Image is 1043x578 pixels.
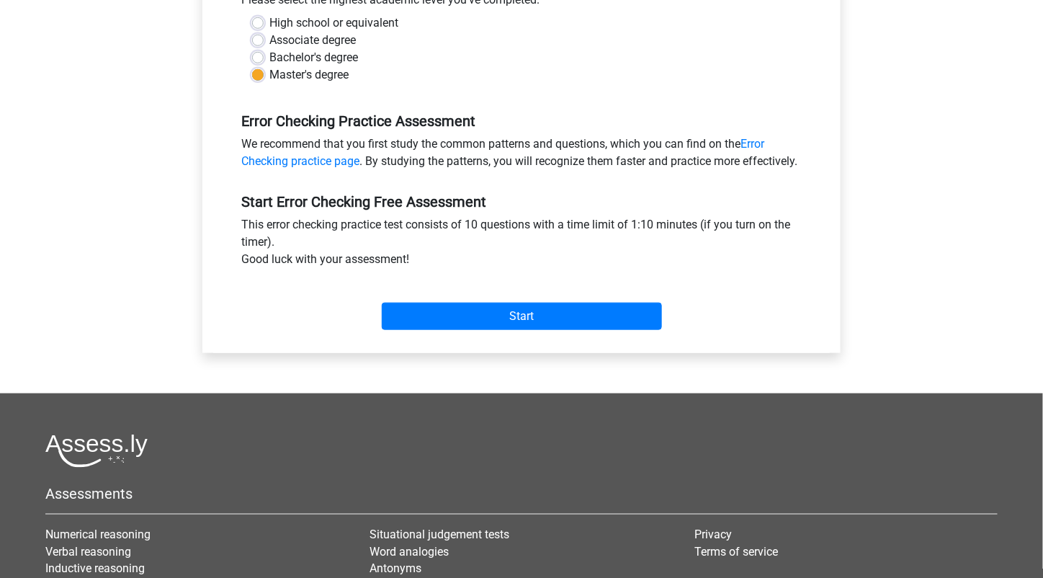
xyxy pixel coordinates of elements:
[269,66,349,84] label: Master's degree
[370,528,510,541] a: Situational judgement tests
[269,49,358,66] label: Bachelor's degree
[241,193,802,210] h5: Start Error Checking Free Assessment
[694,545,778,559] a: Terms of service
[241,112,802,130] h5: Error Checking Practice Assessment
[230,216,813,274] div: This error checking practice test consists of 10 questions with a time limit of 1:10 minutes (if ...
[230,135,813,176] div: We recommend that you first study the common patterns and questions, which you can find on the . ...
[370,562,422,576] a: Antonyms
[45,485,998,502] h5: Assessments
[45,528,151,541] a: Numerical reasoning
[382,303,662,330] input: Start
[45,562,145,576] a: Inductive reasoning
[45,545,131,559] a: Verbal reasoning
[370,545,449,559] a: Word analogies
[269,32,356,49] label: Associate degree
[269,14,398,32] label: High school or equivalent
[694,528,732,541] a: Privacy
[45,434,148,468] img: Assessly logo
